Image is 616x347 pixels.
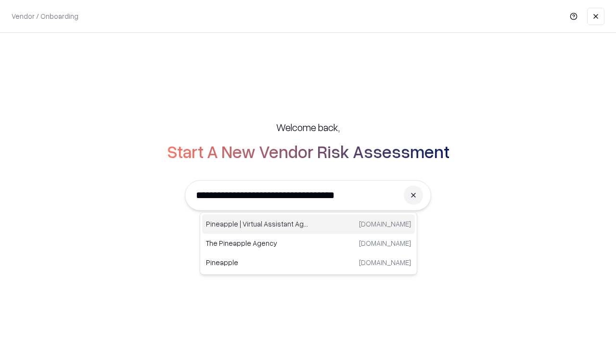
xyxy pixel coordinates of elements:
[359,238,411,248] p: [DOMAIN_NAME]
[200,212,417,275] div: Suggestions
[359,257,411,267] p: [DOMAIN_NAME]
[12,11,78,21] p: Vendor / Onboarding
[167,142,449,161] h2: Start A New Vendor Risk Assessment
[206,257,308,267] p: Pineapple
[359,219,411,229] p: [DOMAIN_NAME]
[206,219,308,229] p: Pineapple | Virtual Assistant Agency
[206,238,308,248] p: The Pineapple Agency
[276,120,340,134] h5: Welcome back,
